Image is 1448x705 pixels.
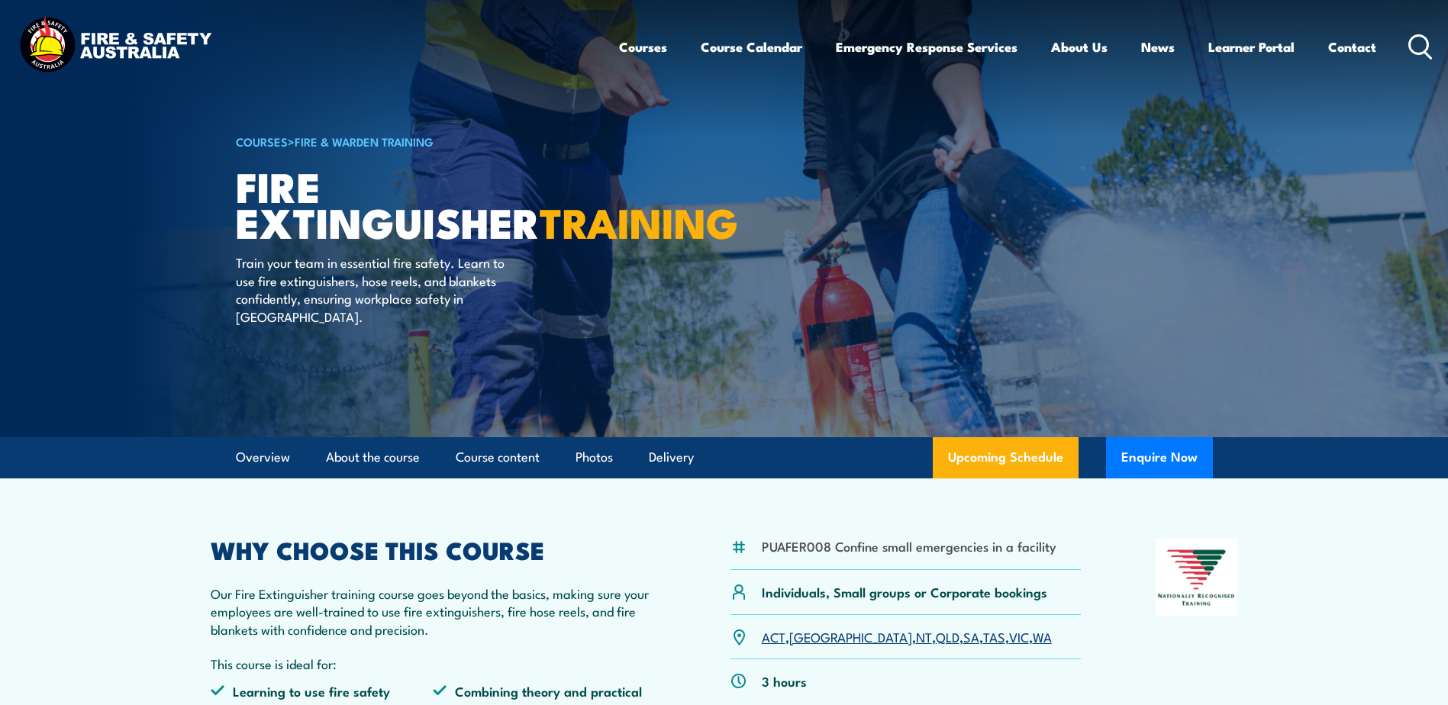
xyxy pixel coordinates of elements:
[649,437,694,478] a: Delivery
[211,539,656,560] h2: WHY CHOOSE THIS COURSE
[1208,27,1295,67] a: Learner Portal
[1328,27,1376,67] a: Contact
[236,133,288,150] a: COURSES
[236,132,613,150] h6: >
[916,627,932,645] a: NT
[1033,627,1052,645] a: WA
[236,253,514,325] p: Train your team in essential fire safety. Learn to use fire extinguishers, hose reels, and blanke...
[456,437,540,478] a: Course content
[1106,437,1213,478] button: Enquire Now
[1156,539,1238,616] img: Nationally Recognised Training logo.
[933,437,1079,478] a: Upcoming Schedule
[701,27,802,67] a: Course Calendar
[936,627,959,645] a: QLD
[540,189,738,253] strong: TRAINING
[1051,27,1108,67] a: About Us
[762,672,807,690] p: 3 hours
[789,627,912,645] a: [GEOGRAPHIC_DATA]
[236,168,613,239] h1: Fire Extinguisher
[211,655,656,672] p: This course is ideal for:
[326,437,420,478] a: About the course
[836,27,1017,67] a: Emergency Response Services
[762,537,1056,555] li: PUAFER008 Confine small emergencies in a facility
[762,627,785,645] a: ACT
[1009,627,1029,645] a: VIC
[963,627,979,645] a: SA
[576,437,613,478] a: Photos
[983,627,1005,645] a: TAS
[211,584,656,638] p: Our Fire Extinguisher training course goes beyond the basics, making sure your employees are well...
[762,583,1047,600] p: Individuals, Small groups or Corporate bookings
[1141,27,1175,67] a: News
[619,27,667,67] a: Courses
[762,628,1052,645] p: , , , , , , ,
[295,133,434,150] a: Fire & Warden Training
[236,437,290,478] a: Overview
